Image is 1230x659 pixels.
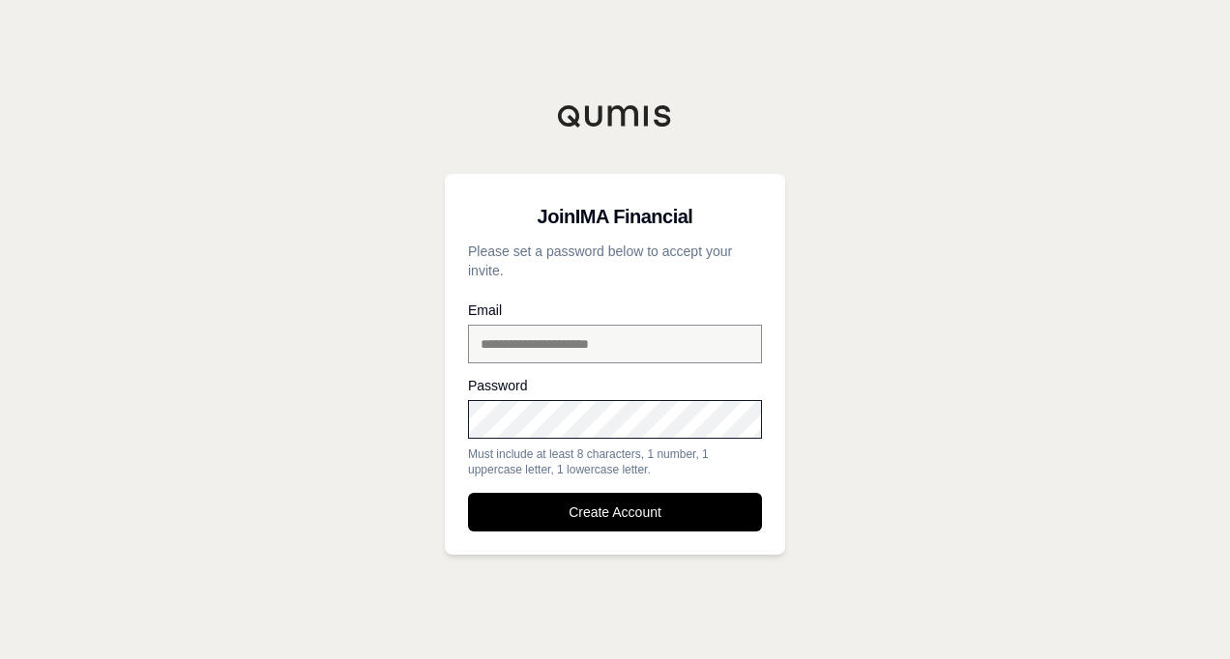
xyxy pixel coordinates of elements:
[468,303,762,317] label: Email
[468,197,762,236] h3: Join IMA Financial
[468,242,762,280] p: Please set a password below to accept your invite.
[468,446,762,477] div: Must include at least 8 characters, 1 number, 1 uppercase letter, 1 lowercase letter.
[468,379,762,392] label: Password
[468,493,762,531] button: Create Account
[557,104,673,128] img: Qumis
